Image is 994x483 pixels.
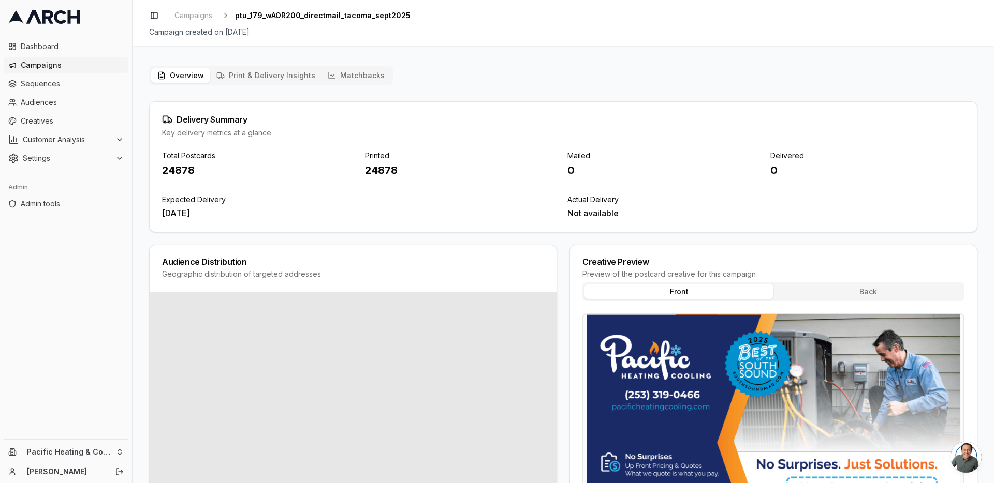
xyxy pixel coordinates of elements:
div: Admin [4,179,128,195]
div: [DATE] [162,207,559,219]
span: Sequences [21,79,124,89]
button: Log out [112,464,127,479]
button: Pacific Heating & Cooling [4,444,128,460]
div: Key delivery metrics at a glance [162,128,964,138]
span: Customer Analysis [23,134,111,145]
a: [PERSON_NAME] [27,466,104,477]
span: Admin tools [21,199,124,209]
div: 24878 [365,163,560,177]
a: Creatives [4,113,128,129]
button: Print & Delivery Insights [210,68,321,83]
button: Matchbacks [321,68,391,83]
div: Geographic distribution of targeted addresses [162,269,544,279]
button: Customer Analysis [4,131,128,148]
a: Open chat [951,442,982,473]
a: Admin tools [4,195,128,212]
button: Back [773,284,962,299]
button: Front [584,284,773,299]
span: Campaigns [21,60,124,70]
span: Dashboard [21,41,124,52]
span: Audiences [21,97,124,108]
div: Not available [567,207,964,219]
button: Settings [4,150,128,167]
div: Preview of the postcard creative for this campaign [582,269,964,279]
div: Total Postcards [162,150,357,161]
div: 0 [770,163,965,177]
div: 0 [567,163,762,177]
nav: breadcrumb [170,8,411,23]
div: Mailed [567,150,762,161]
div: Campaign created on [DATE] [149,27,977,37]
div: Delivered [770,150,965,161]
div: Expected Delivery [162,194,559,205]
div: Printed [365,150,560,161]
a: Campaigns [170,8,216,23]
button: Overview [151,68,210,83]
a: Campaigns [4,57,128,73]
div: Actual Delivery [567,194,964,205]
div: Audience Distribution [162,258,544,266]
span: ptu_179_wAOR200_directmail_tacoma_sept2025 [235,10,411,21]
span: Campaigns [174,10,212,21]
a: Sequences [4,76,128,92]
a: Dashboard [4,38,128,55]
div: 24878 [162,163,357,177]
span: Pacific Heating & Cooling [27,447,111,457]
span: Creatives [21,116,124,126]
div: Delivery Summary [162,114,964,125]
a: Audiences [4,94,128,111]
div: Creative Preview [582,258,964,266]
span: Settings [23,153,111,163]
